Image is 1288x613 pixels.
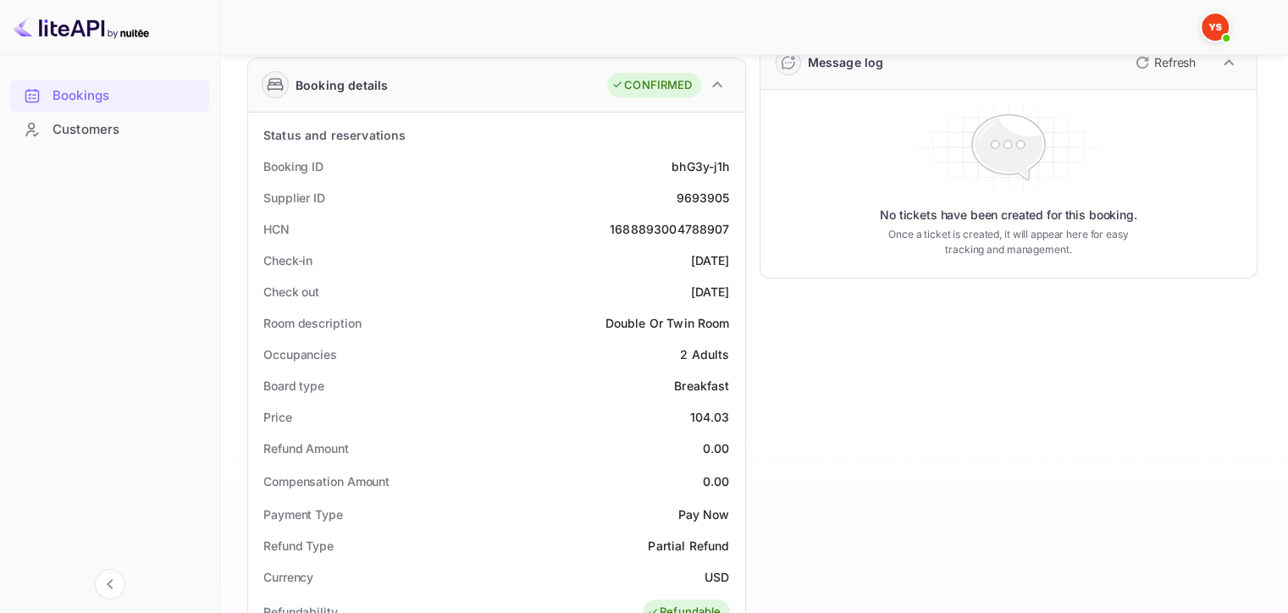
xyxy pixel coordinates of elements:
div: Price [263,408,292,426]
p: Refresh [1154,53,1196,71]
div: Message log [808,53,884,71]
button: Collapse navigation [95,569,125,599]
div: [DATE] [691,251,730,269]
div: HCN [263,220,290,238]
div: Check-in [263,251,312,269]
div: Compensation Amount [263,472,390,490]
div: Currency [263,568,313,586]
div: CONFIRMED [611,77,692,94]
div: Breakfast [674,377,729,395]
div: 0.00 [703,439,730,457]
div: Bookings [10,80,209,113]
div: Partial Refund [648,537,729,555]
div: [DATE] [691,283,730,301]
div: 0.00 [703,472,730,490]
div: Board type [263,377,324,395]
div: 2 Adults [680,345,729,363]
div: Refund Type [263,537,334,555]
div: Bookings [53,86,201,106]
div: Customers [53,120,201,140]
a: Customers [10,113,209,145]
div: Refund Amount [263,439,349,457]
div: Supplier ID [263,189,325,207]
p: No tickets have been created for this booking. [880,207,1137,224]
div: Occupancies [263,345,337,363]
div: Room description [263,314,361,332]
div: Booking details [296,76,388,94]
div: Payment Type [263,505,343,523]
button: Refresh [1125,49,1202,76]
a: Bookings [10,80,209,111]
p: Once a ticket is created, it will appear here for easy tracking and management. [876,227,1142,257]
img: LiteAPI logo [14,14,149,41]
div: bhG3y-j1h [672,157,729,175]
div: Pay Now [677,505,729,523]
div: 104.03 [690,408,730,426]
div: Booking ID [263,157,323,175]
div: 1688893004788907 [610,220,729,238]
div: Customers [10,113,209,146]
div: USD [705,568,729,586]
div: 9693905 [676,189,729,207]
img: Yandex Support [1202,14,1229,41]
div: Status and reservations [263,126,406,144]
div: Double Or Twin Room [605,314,730,332]
div: Check out [263,283,319,301]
